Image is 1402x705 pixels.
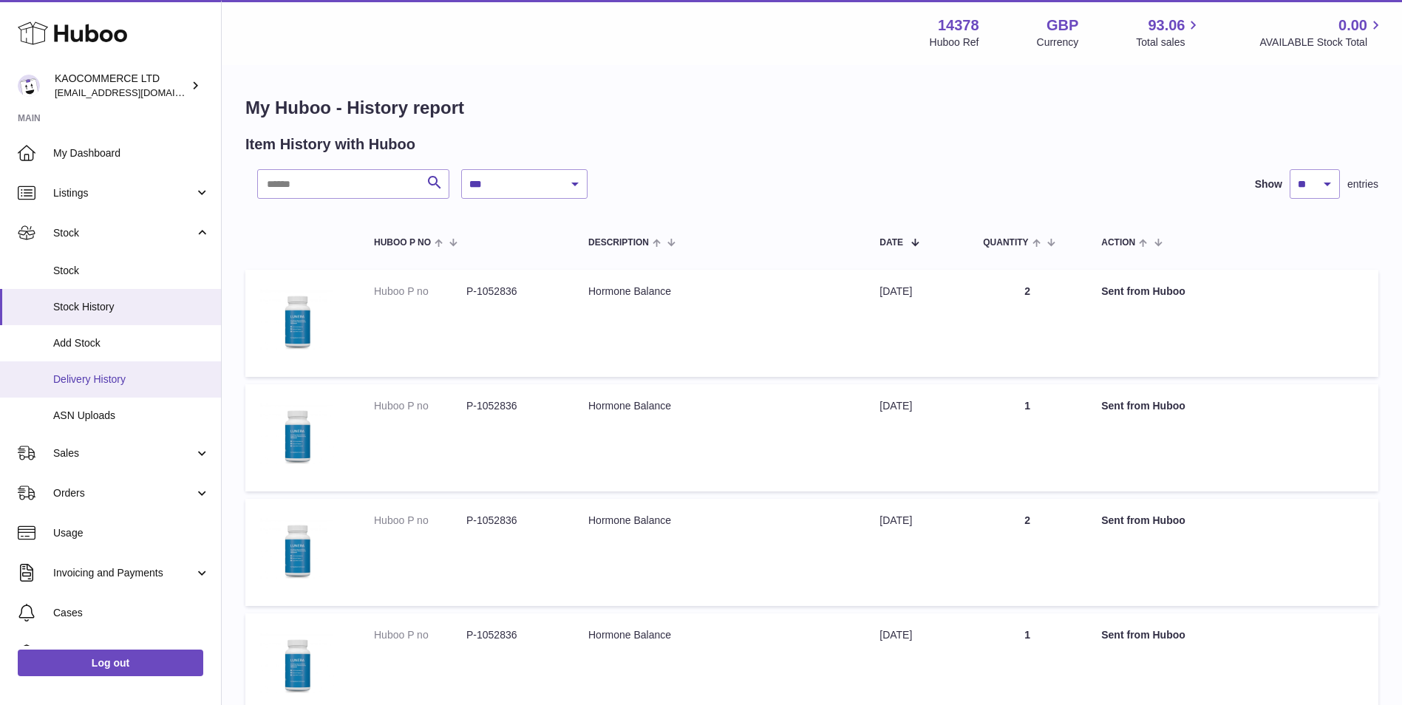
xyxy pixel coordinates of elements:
[1148,16,1185,35] span: 93.06
[374,628,466,642] dt: Huboo P no
[466,628,559,642] dd: P-1052836
[1259,16,1384,50] a: 0.00 AVAILABLE Stock Total
[1136,16,1202,50] a: 93.06 Total sales
[1101,285,1185,297] strong: Sent from Huboo
[1136,35,1202,50] span: Total sales
[260,628,334,702] img: 1753264085.png
[1047,16,1078,35] strong: GBP
[983,238,1028,248] span: Quantity
[574,270,865,377] td: Hormone Balance
[879,238,903,248] span: Date
[865,499,968,606] td: [DATE]
[574,384,865,491] td: Hormone Balance
[53,186,194,200] span: Listings
[374,514,466,528] dt: Huboo P no
[930,35,979,50] div: Huboo Ref
[374,238,431,248] span: Huboo P no
[1037,35,1079,50] div: Currency
[260,285,334,358] img: 1753264085.png
[53,526,210,540] span: Usage
[18,650,203,676] a: Log out
[466,514,559,528] dd: P-1052836
[53,146,210,160] span: My Dashboard
[588,238,649,248] span: Description
[245,96,1378,120] h1: My Huboo - History report
[1101,400,1185,412] strong: Sent from Huboo
[245,134,415,154] h2: Item History with Huboo
[53,226,194,240] span: Stock
[466,399,559,413] dd: P-1052836
[865,384,968,491] td: [DATE]
[53,486,194,500] span: Orders
[938,16,979,35] strong: 14378
[53,566,194,580] span: Invoicing and Payments
[1347,177,1378,191] span: entries
[865,270,968,377] td: [DATE]
[18,75,40,97] img: internalAdmin-14378@internal.huboo.com
[53,409,210,423] span: ASN Uploads
[574,499,865,606] td: Hormone Balance
[1101,629,1185,641] strong: Sent from Huboo
[55,72,188,100] div: KAOCOMMERCE LTD
[53,300,210,314] span: Stock History
[260,399,334,473] img: 1753264085.png
[53,606,210,620] span: Cases
[53,336,210,350] span: Add Stock
[968,499,1086,606] td: 2
[466,285,559,299] dd: P-1052836
[1338,16,1367,35] span: 0.00
[260,514,334,587] img: 1753264085.png
[53,372,210,386] span: Delivery History
[968,270,1086,377] td: 2
[1101,514,1185,526] strong: Sent from Huboo
[1259,35,1384,50] span: AVAILABLE Stock Total
[53,446,194,460] span: Sales
[374,285,466,299] dt: Huboo P no
[1255,177,1282,191] label: Show
[53,264,210,278] span: Stock
[55,86,217,98] span: [EMAIL_ADDRESS][DOMAIN_NAME]
[968,384,1086,491] td: 1
[1101,238,1135,248] span: Action
[374,399,466,413] dt: Huboo P no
